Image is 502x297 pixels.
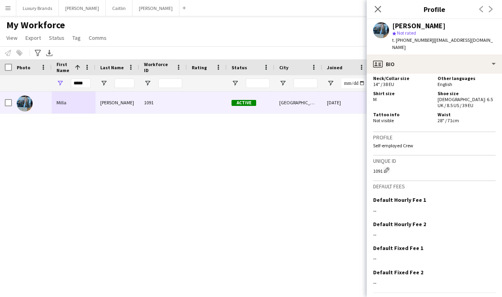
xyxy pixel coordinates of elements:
a: Tag [69,33,84,43]
h3: Profile [367,4,502,14]
div: Milla [52,92,95,113]
input: Joined Filter Input [341,78,365,88]
span: Tag [72,34,81,41]
div: -- [373,231,496,238]
div: -- [373,279,496,286]
div: Bio [367,55,502,74]
button: Caitlin [106,0,132,16]
app-action-btn: Advanced filters [33,48,43,58]
span: Not rated [397,30,416,36]
h3: Default Hourly Fee 2 [373,221,426,228]
h3: Default Fixed Fee 1 [373,244,423,252]
button: Open Filter Menu [100,80,107,87]
span: Rating [192,64,207,70]
span: [DEMOGRAPHIC_DATA]: 6.5 UK / 8.5 US / 39 EU [438,96,493,108]
span: 28" / 71cm [438,117,459,123]
h5: Tattoo info [373,111,431,117]
span: Photo [17,64,30,70]
h3: Profile [373,134,496,141]
h5: Waist [438,111,496,117]
button: Open Filter Menu [232,80,239,87]
app-action-btn: Export XLSX [45,48,54,58]
div: 1091 [373,166,496,174]
h5: Shirt size [373,90,431,96]
img: Milla Cass [17,96,33,111]
a: Export [22,33,44,43]
span: View [6,34,18,41]
input: Status Filter Input [246,78,270,88]
div: [GEOGRAPHIC_DATA] [274,92,322,113]
span: Status [49,34,64,41]
input: First Name Filter Input [71,78,91,88]
span: My Workforce [6,19,65,31]
button: Open Filter Menu [279,80,286,87]
span: Export [25,34,41,41]
input: Workforce ID Filter Input [158,78,182,88]
div: -- [373,207,496,214]
span: Comms [89,34,107,41]
a: Status [46,33,68,43]
h3: Default Fixed Fee 2 [373,269,423,276]
h5: Shoe size [438,90,496,96]
h5: Neck/Collar size [373,75,431,81]
div: [DATE] [322,92,370,113]
div: 1091 [139,92,187,113]
span: Workforce ID [144,61,173,73]
span: City [279,64,288,70]
h3: Unique ID [373,157,496,164]
button: Open Filter Menu [144,80,151,87]
span: Not visible [373,117,394,123]
button: [PERSON_NAME] [132,0,179,16]
span: Active [232,100,256,106]
span: Status [232,64,247,70]
span: Last Name [100,64,124,70]
div: -- [373,255,496,262]
h5: Other languages [438,75,496,81]
input: Last Name Filter Input [115,78,134,88]
div: [PERSON_NAME] [392,22,446,29]
h3: Default Hourly Fee 1 [373,196,426,203]
h3: Default fees [373,183,496,190]
input: City Filter Input [294,78,317,88]
button: [PERSON_NAME] [59,0,106,16]
a: View [3,33,21,43]
button: Luxury Brands [16,0,59,16]
div: [PERSON_NAME] [95,92,139,113]
span: Joined [327,64,342,70]
button: Open Filter Menu [56,80,64,87]
span: English [438,81,452,87]
button: Open Filter Menu [327,80,334,87]
span: | [EMAIL_ADDRESS][DOMAIN_NAME] [392,37,493,50]
span: 14" / 38 EU [373,81,394,87]
span: M [373,96,377,102]
span: First Name [56,61,72,73]
span: t. [PHONE_NUMBER] [392,37,434,43]
a: Comms [86,33,110,43]
p: Self-employed Crew [373,143,496,148]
